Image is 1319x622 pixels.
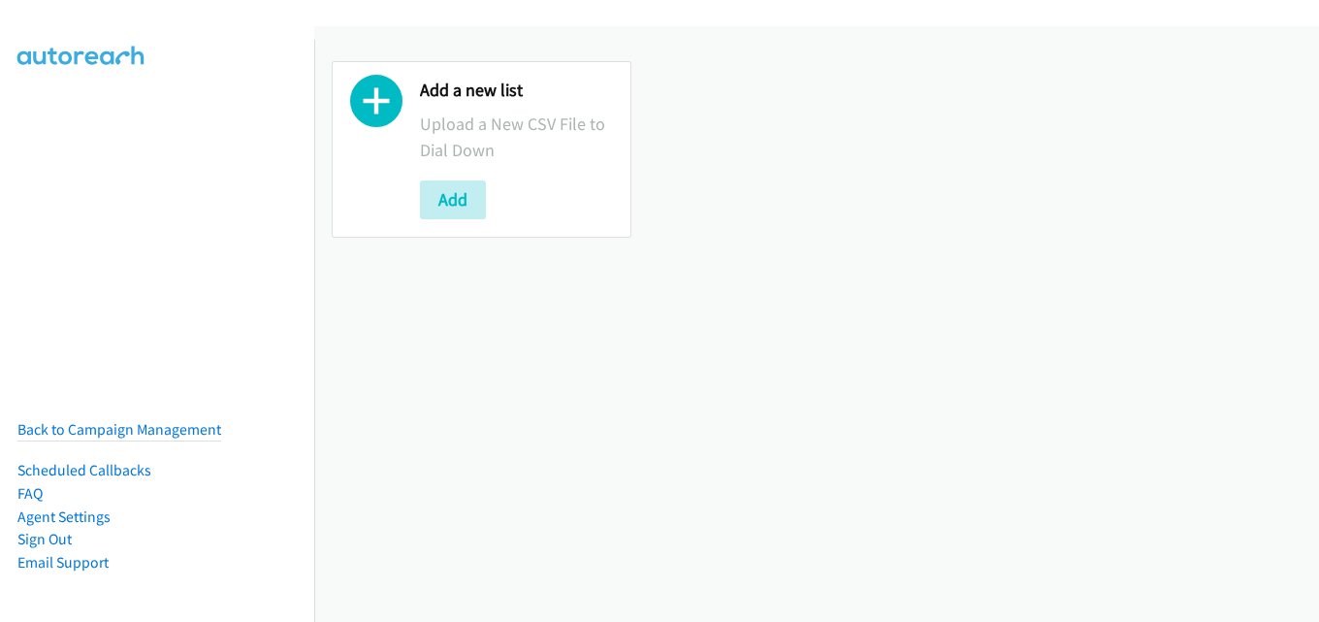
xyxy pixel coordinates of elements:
[420,80,613,102] h2: Add a new list
[17,507,111,526] a: Agent Settings
[420,180,486,219] button: Add
[17,484,43,503] a: FAQ
[420,111,613,163] p: Upload a New CSV File to Dial Down
[17,530,72,548] a: Sign Out
[17,553,109,572] a: Email Support
[17,461,151,479] a: Scheduled Callbacks
[17,420,221,439] a: Back to Campaign Management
